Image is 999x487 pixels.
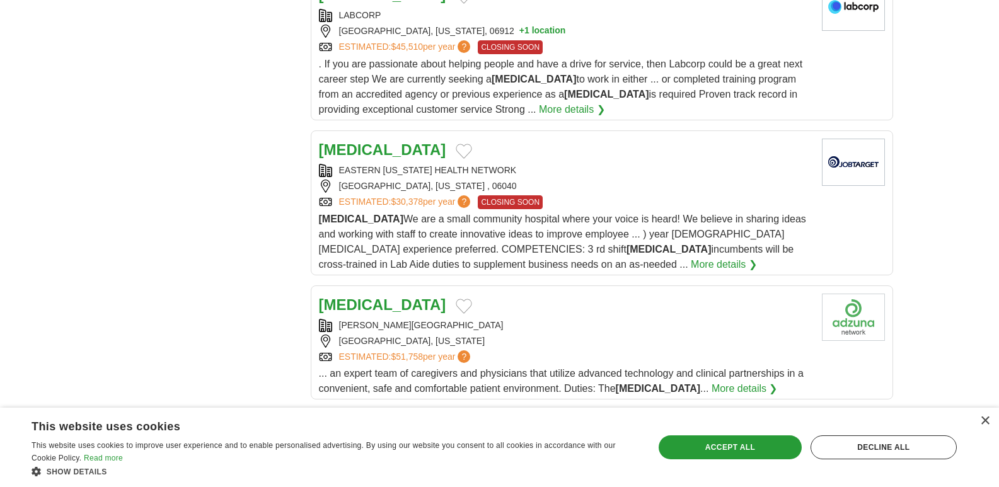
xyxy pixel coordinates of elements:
[32,465,636,478] div: Show details
[32,441,616,462] span: This website uses cookies to improve user experience and to enable personalised advertising. By u...
[47,467,107,476] span: Show details
[458,195,470,208] span: ?
[319,141,446,158] a: [MEDICAL_DATA]
[339,40,473,54] a: ESTIMATED:$45,510per year?
[339,350,473,364] a: ESTIMATED:$51,758per year?
[319,59,803,115] span: . If you are passionate about helping people and have a drive for service, then Labcorp could be ...
[980,416,990,426] div: Close
[539,102,605,117] a: More details ❯
[564,89,649,100] strong: [MEDICAL_DATA]
[691,257,757,272] a: More details ❯
[391,42,423,52] span: $45,510
[319,214,806,270] span: We are a small community hospital where your voice is heard! We believe in sharing ideas and work...
[339,320,504,330] a: [PERSON_NAME][GEOGRAPHIC_DATA]
[319,180,812,193] div: [GEOGRAPHIC_DATA], [US_STATE] , 06040
[519,25,566,38] button: +1 location
[319,214,404,224] strong: [MEDICAL_DATA]
[458,40,470,53] span: ?
[319,25,812,38] div: [GEOGRAPHIC_DATA], [US_STATE], 06912
[32,415,604,434] div: This website uses cookies
[492,74,577,84] strong: [MEDICAL_DATA]
[339,10,381,20] a: LABCORP
[391,352,423,362] span: $51,758
[319,368,804,394] span: ... an expert team of caregivers and physicians that utilize advanced technology and clinical par...
[627,244,712,255] strong: [MEDICAL_DATA]
[519,25,524,38] span: +
[456,299,472,314] button: Add to favorite jobs
[391,197,423,207] span: $30,378
[616,383,701,394] strong: [MEDICAL_DATA]
[659,435,802,459] div: Accept all
[456,144,472,159] button: Add to favorite jobs
[319,164,812,177] div: EASTERN [US_STATE] HEALTH NETWORK
[811,435,957,459] div: Decline all
[319,296,446,313] a: [MEDICAL_DATA]
[478,40,543,54] span: CLOSING SOON
[319,335,812,348] div: [GEOGRAPHIC_DATA], [US_STATE]
[712,381,778,396] a: More details ❯
[822,294,885,341] img: Charlotte Hungerford Hospital logo
[84,454,123,462] a: Read more, opens a new window
[339,195,473,209] a: ESTIMATED:$30,378per year?
[822,139,885,186] img: Company logo
[458,350,470,363] span: ?
[478,195,543,209] span: CLOSING SOON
